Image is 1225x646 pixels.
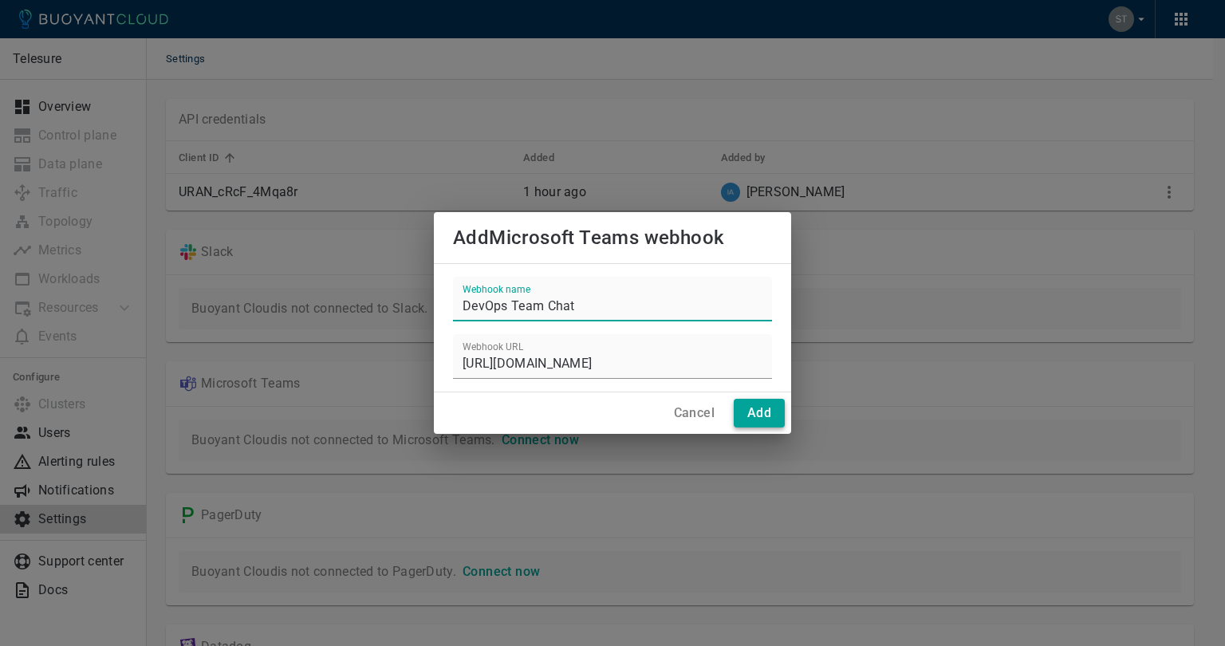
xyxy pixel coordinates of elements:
label: Webhook URL [463,340,524,353]
span: Add Microsoft Teams webhook [453,226,724,249]
button: Cancel [668,399,721,427]
h4: Add [747,405,771,421]
h4: Cancel [674,405,715,421]
button: Add [734,399,785,427]
label: Webhook name [463,282,530,296]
